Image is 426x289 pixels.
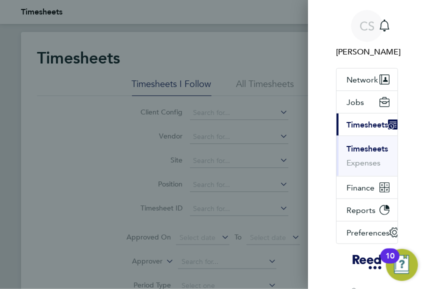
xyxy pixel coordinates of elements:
button: Finance [336,176,397,198]
button: Preferences [336,221,407,243]
div: Timesheets [336,135,397,176]
img: freesy-logo-retina.png [352,254,381,270]
span: Preferences [346,228,389,237]
button: Timesheets [336,113,406,135]
button: CS[PERSON_NAME] [336,10,398,58]
span: Reports [346,205,375,215]
button: Expenses [346,158,380,168]
span: Clare Smith [336,46,398,58]
button: Network [336,68,397,90]
span: Network [346,75,378,84]
button: Timesheets [346,144,388,154]
span: Jobs [346,97,364,107]
span: CS [359,19,374,32]
button: Reports [336,199,397,221]
button: Jobs [336,91,397,113]
button: Open Resource Center, 10 new notifications [386,249,418,281]
div: 10 [385,256,394,269]
span: Finance [346,183,374,192]
span: Timesheets [346,120,388,129]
